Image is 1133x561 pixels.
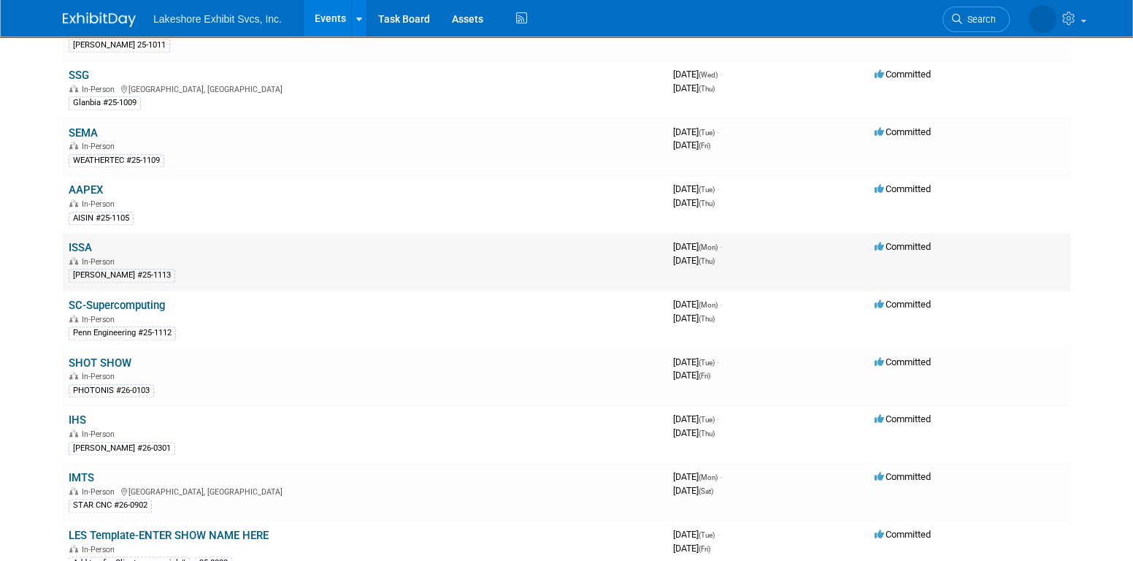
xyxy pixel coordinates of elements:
span: [DATE] [673,299,722,310]
span: Committed [875,126,931,137]
span: [DATE] [673,485,713,496]
span: (Mon) [699,243,718,251]
span: Committed [875,183,931,194]
span: (Tue) [699,129,715,137]
span: [DATE] [673,313,715,324]
span: (Thu) [699,430,715,438]
a: LES Template-ENTER SHOW NAME HERE [69,529,269,542]
span: [DATE] [673,543,710,554]
span: Committed [875,413,931,424]
span: Committed [875,69,931,80]
span: In-Person [82,487,119,497]
span: [DATE] [673,255,715,266]
span: Committed [875,529,931,540]
span: Committed [875,471,931,482]
span: In-Person [82,257,119,267]
span: (Fri) [699,372,710,380]
span: [DATE] [673,427,715,438]
span: (Tue) [699,531,715,539]
span: In-Person [82,315,119,324]
div: STAR CNC #26-0902 [69,499,152,512]
div: [PERSON_NAME] #26-0301 [69,442,175,455]
img: In-Person Event [69,142,78,149]
span: [DATE] [673,69,722,80]
span: - [717,183,719,194]
span: (Fri) [699,142,710,150]
span: - [720,241,722,252]
a: SSG [69,69,89,82]
div: [GEOGRAPHIC_DATA], [GEOGRAPHIC_DATA] [69,83,661,94]
span: - [717,413,719,424]
span: - [720,69,722,80]
span: In-Person [82,430,119,439]
span: [DATE] [673,356,719,367]
span: (Thu) [699,199,715,207]
div: AISIN #25-1105 [69,212,134,225]
img: In-Person Event [69,372,78,379]
span: (Thu) [699,315,715,323]
img: MICHELLE MOYA [1029,5,1056,33]
span: (Sat) [699,487,713,495]
img: In-Person Event [69,257,78,264]
div: PHOTONIS #26-0103 [69,384,154,397]
a: Search [942,7,1010,32]
span: [DATE] [673,413,719,424]
span: - [720,471,722,482]
a: SHOT SHOW [69,356,131,370]
div: WEATHERTEC #25-1109 [69,154,164,167]
img: In-Person Event [69,545,78,552]
span: Committed [875,241,931,252]
span: [DATE] [673,370,710,381]
span: (Tue) [699,186,715,194]
span: [DATE] [673,471,722,482]
span: In-Person [82,199,119,209]
span: [DATE] [673,197,715,208]
span: [DATE] [673,241,722,252]
span: [DATE] [673,126,719,137]
span: In-Person [82,545,119,554]
span: (Fri) [699,545,710,553]
span: [DATE] [673,140,710,150]
img: ExhibitDay [63,12,136,27]
div: [PERSON_NAME] 25-1011 [69,39,170,52]
span: (Thu) [699,257,715,265]
div: [GEOGRAPHIC_DATA], [GEOGRAPHIC_DATA] [69,485,661,497]
span: [DATE] [673,83,715,93]
div: [PERSON_NAME] #25-1113 [69,269,175,282]
a: SEMA [69,126,98,140]
span: - [717,126,719,137]
span: (Mon) [699,473,718,481]
span: (Wed) [699,71,718,79]
span: (Tue) [699,359,715,367]
div: Glanbia #25-1009 [69,96,141,110]
span: (Tue) [699,416,715,424]
span: In-Person [82,372,119,381]
img: In-Person Event [69,430,78,437]
span: (Mon) [699,301,718,309]
img: In-Person Event [69,85,78,92]
a: IMTS [69,471,94,484]
span: - [717,529,719,540]
span: - [717,356,719,367]
span: Search [962,14,996,25]
span: (Thu) [699,85,715,93]
a: ISSA [69,241,92,254]
span: Lakeshore Exhibit Svcs, Inc. [153,13,282,25]
span: Committed [875,299,931,310]
span: In-Person [82,85,119,94]
a: IHS [69,413,86,427]
span: Committed [875,356,931,367]
a: SC-Supercomputing [69,299,165,312]
span: [DATE] [673,529,719,540]
span: [DATE] [673,183,719,194]
img: In-Person Event [69,315,78,322]
span: In-Person [82,142,119,151]
img: In-Person Event [69,199,78,207]
a: AAPEX [69,183,103,196]
img: In-Person Event [69,487,78,495]
div: Penn Engineering #25-1112 [69,327,176,340]
span: - [720,299,722,310]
